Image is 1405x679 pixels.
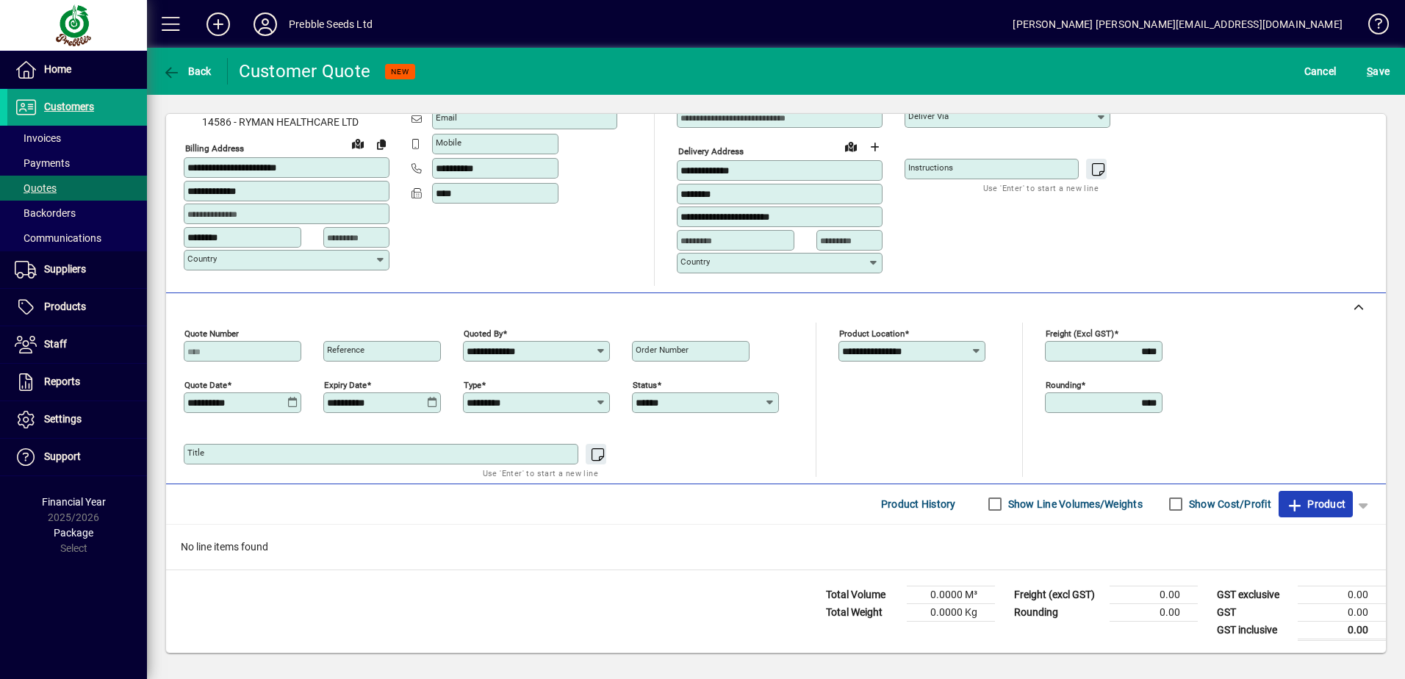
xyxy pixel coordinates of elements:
a: Support [7,439,147,475]
span: NEW [391,67,409,76]
span: Cancel [1304,60,1337,83]
div: Prebble Seeds Ltd [289,12,373,36]
mat-hint: Use 'Enter' to start a new line [983,179,1099,196]
span: Customers [44,101,94,112]
span: Financial Year [42,496,106,508]
app-page-header-button: Back [147,58,228,85]
mat-label: Email [436,112,457,123]
mat-label: Status [633,379,657,389]
div: Customer Quote [239,60,371,83]
span: Quotes [15,182,57,194]
label: Show Cost/Profit [1186,497,1271,511]
button: Copy to Delivery address [370,132,393,156]
td: Freight (excl GST) [1007,586,1110,603]
a: Knowledge Base [1357,3,1387,51]
div: No line items found [166,525,1386,570]
mat-label: Quote date [184,379,227,389]
a: Invoices [7,126,147,151]
span: Communications [15,232,101,244]
a: Products [7,289,147,326]
td: 0.00 [1298,621,1386,639]
a: Reports [7,364,147,400]
mat-label: Product location [839,328,905,338]
a: Settings [7,401,147,438]
a: Staff [7,326,147,363]
a: Home [7,51,147,88]
button: Add [195,11,242,37]
td: 0.00 [1110,586,1198,603]
td: GST inclusive [1210,621,1298,639]
button: Product [1279,491,1353,517]
td: 0.0000 M³ [907,586,995,603]
mat-label: Deliver via [908,111,949,121]
td: Total Weight [819,603,907,621]
span: Backorders [15,207,76,219]
button: Cancel [1301,58,1340,85]
button: Product History [875,491,962,517]
span: Settings [44,413,82,425]
mat-hint: Use 'Enter' to start a new line [483,464,598,481]
mat-label: Reference [327,345,364,355]
span: Home [44,63,71,75]
button: Save [1363,58,1393,85]
span: Products [44,301,86,312]
a: Backorders [7,201,147,226]
mat-label: Quote number [184,328,239,338]
td: 0.00 [1110,603,1198,621]
mat-label: Country [680,256,710,267]
a: View on map [346,132,370,155]
td: 0.00 [1298,586,1386,603]
span: Payments [15,157,70,169]
td: Rounding [1007,603,1110,621]
span: Package [54,527,93,539]
a: Suppliers [7,251,147,288]
div: [PERSON_NAME] [PERSON_NAME][EMAIL_ADDRESS][DOMAIN_NAME] [1013,12,1343,36]
span: Product History [881,492,956,516]
span: Back [162,65,212,77]
td: Total Volume [819,586,907,603]
button: Choose address [863,135,886,159]
td: GST exclusive [1210,586,1298,603]
span: Invoices [15,132,61,144]
mat-label: Instructions [908,162,953,173]
mat-label: Quoted by [464,328,503,338]
span: Suppliers [44,263,86,275]
a: Payments [7,151,147,176]
mat-label: Mobile [436,137,461,148]
span: Reports [44,376,80,387]
a: View on map [839,134,863,158]
mat-label: Order number [636,345,689,355]
label: Show Line Volumes/Weights [1005,497,1143,511]
td: 0.00 [1298,603,1386,621]
button: Profile [242,11,289,37]
td: GST [1210,603,1298,621]
span: Staff [44,338,67,350]
span: 14586 - RYMAN HEALTHCARE LTD [184,115,389,130]
mat-label: Freight (excl GST) [1046,328,1114,338]
td: 0.0000 Kg [907,603,995,621]
mat-label: Expiry date [324,379,367,389]
span: S [1367,65,1373,77]
span: Product [1286,492,1345,516]
mat-label: Type [464,379,481,389]
mat-label: Rounding [1046,379,1081,389]
mat-label: Country [187,254,217,264]
a: Communications [7,226,147,251]
span: Support [44,450,81,462]
mat-label: Title [187,448,204,458]
a: Quotes [7,176,147,201]
button: Back [159,58,215,85]
span: ave [1367,60,1390,83]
